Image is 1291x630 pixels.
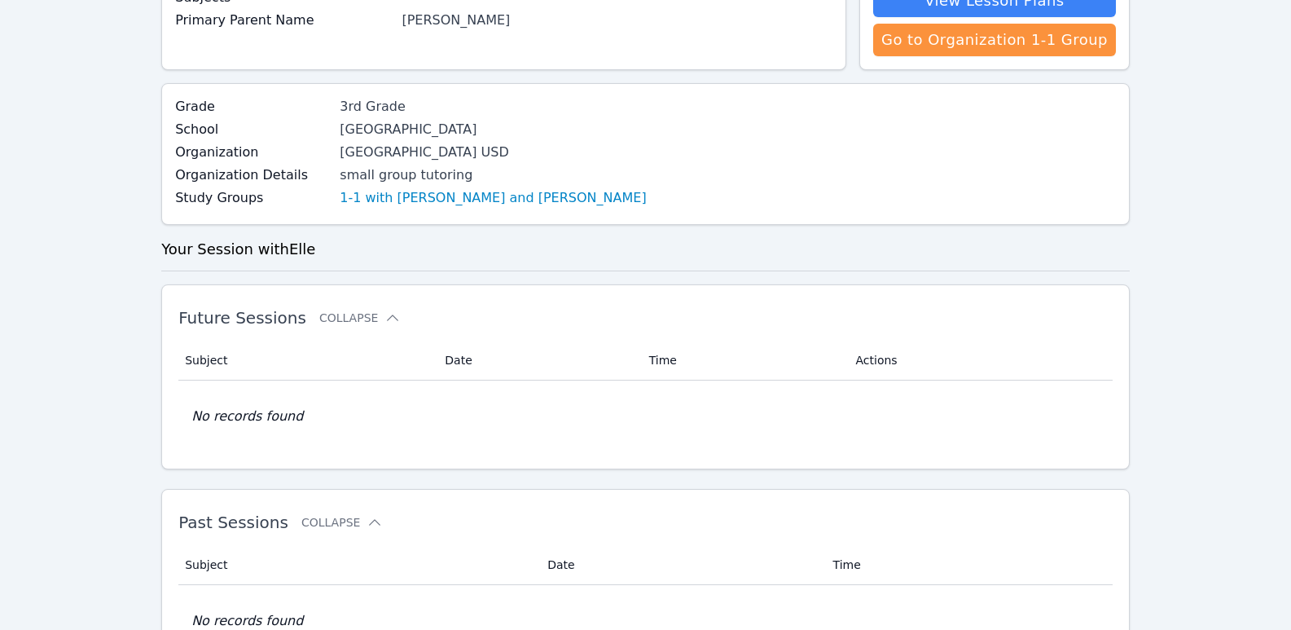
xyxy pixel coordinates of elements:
[538,545,823,585] th: Date
[175,97,330,117] label: Grade
[178,308,306,328] span: Future Sessions
[340,188,646,208] a: 1-1 with [PERSON_NAME] and [PERSON_NAME]
[402,11,832,30] div: [PERSON_NAME]
[340,97,646,117] div: 3rd Grade
[873,24,1116,56] a: Go to Organization 1-1 Group
[319,310,401,326] button: Collapse
[175,11,392,30] label: Primary Parent Name
[340,120,646,139] div: [GEOGRAPHIC_DATA]
[161,238,1130,261] h3: Your Session with Elle
[175,120,330,139] label: School
[435,341,639,381] th: Date
[178,513,288,532] span: Past Sessions
[639,341,846,381] th: Time
[175,165,330,185] label: Organization Details
[175,143,330,162] label: Organization
[175,188,330,208] label: Study Groups
[301,514,383,531] button: Collapse
[845,341,1112,381] th: Actions
[340,143,646,162] div: [GEOGRAPHIC_DATA] USD
[340,165,646,185] div: small group tutoring
[823,545,1113,585] th: Time
[178,381,1113,452] td: No records found
[178,341,435,381] th: Subject
[178,545,538,585] th: Subject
